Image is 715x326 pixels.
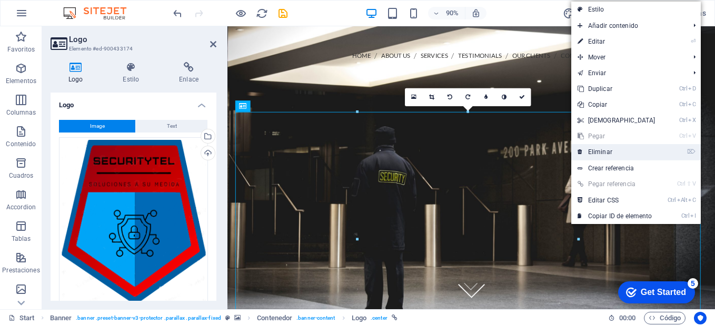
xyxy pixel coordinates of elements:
a: CtrlICopiar ID de elemento [571,208,662,224]
h4: Logo [51,93,216,111]
i: Diseño (Ctrl+Alt+Y) [563,7,575,19]
a: Estilo [571,2,701,17]
a: Haz clic para cancelar la selección y doble clic para abrir páginas [8,312,35,324]
p: Columnas [6,108,36,117]
i: Este elemento está vinculado [392,315,398,321]
span: Text [167,120,177,133]
i: Ctrl [679,101,688,108]
div: 5 [75,2,86,13]
button: undo [171,7,184,19]
a: Crear referencia [571,160,701,176]
i: I [690,212,696,219]
h6: Tiempo de la sesión [608,312,636,324]
button: 90% [428,7,465,19]
i: Ctrl [677,180,686,187]
span: Image [90,120,105,133]
button: reload [255,7,268,19]
button: Text [136,120,207,133]
p: Cuadros [9,171,34,180]
i: Alt [677,197,688,203]
img: Editor Logo [61,7,140,19]
span: Añadir contenido [571,18,686,34]
a: Modo de recorte [423,88,441,106]
i: Deshacer: Cambiar imagen (Ctrl+Z) [172,7,184,19]
h2: Logo [69,35,216,44]
i: Este elemento contiene un fondo [234,315,241,321]
button: Usercentrics [694,312,707,324]
i: C [688,101,696,108]
a: Girar 90° a la izquierda [441,88,459,106]
button: design [562,7,575,19]
i: V [692,180,696,187]
p: Prestaciones [2,266,39,274]
a: CtrlX[DEMOGRAPHIC_DATA] [571,113,662,128]
span: . banner-content [296,312,335,324]
a: CtrlAltCEditar CSS [571,192,662,208]
a: Desenfoque [476,88,494,106]
a: Confirmar ( Ctrl ⏎ ) [513,88,531,106]
p: Tablas [12,235,31,243]
a: Ctrl⇧VPegar referencia [571,176,662,192]
i: D [688,85,696,92]
a: ⌦Eliminar [571,144,662,160]
a: Girar 90° a la derecha [459,88,476,106]
p: Contenido [6,140,36,148]
button: Image [59,120,135,133]
a: Selecciona archivos del administrador de archivos, de la galería de fotos o carga archivo(s) [405,88,423,106]
i: V [688,133,696,139]
h3: Elemento #ed-900433174 [69,44,195,54]
i: Ctrl [679,133,688,139]
i: Ctrl [668,197,676,203]
button: save [276,7,289,19]
i: Volver a cargar página [256,7,268,19]
a: CtrlCCopiar [571,97,662,113]
div: Get Started [28,12,74,21]
i: ⏎ [691,38,696,45]
button: Haz clic para salir del modo de previsualización y seguir editando [234,7,247,19]
div: Get Started 5 items remaining, 0% complete [6,5,83,27]
a: ⏎Editar [571,34,662,49]
span: 00 00 [619,312,635,324]
i: Ctrl [679,117,688,124]
a: CtrlDDuplicar [571,81,662,97]
h4: Logo [51,62,105,84]
p: Favoritos [7,45,35,54]
h4: Estilo [105,62,161,84]
span: Haz clic para seleccionar y doble clic para editar [352,312,366,324]
i: Ctrl [679,85,688,92]
i: Guardar (Ctrl+S) [277,7,289,19]
nav: breadcrumb [50,312,398,324]
div: logosecuritytel-Ktc2-OX2YBY-sM12rZZzjQ.png [59,137,208,308]
a: CtrlVPegar [571,128,662,144]
p: Accordion [6,203,36,211]
i: Ctrl [681,212,690,219]
i: ⇧ [687,180,691,187]
i: X [688,117,696,124]
span: : [627,314,628,322]
i: Al redimensionar, ajustar el nivel de zoom automáticamente para ajustarse al dispositivo elegido. [471,8,481,18]
p: Elementos [6,77,36,85]
span: Haz clic para seleccionar y doble clic para editar [257,312,292,324]
a: Escala de grises [495,88,513,106]
button: Código [644,312,686,324]
span: . center [371,312,388,324]
i: ⌦ [687,148,696,155]
h4: Enlace [161,62,216,84]
span: Haz clic para seleccionar y doble clic para editar [50,312,72,324]
a: Enviar [571,65,686,81]
i: C [688,197,696,203]
span: . banner .preset-banner-v3-protector .parallax .parallax-fixed [76,312,221,324]
span: Código [649,312,681,324]
span: Mover [571,49,686,65]
i: Este elemento es un preajuste personalizable [225,315,230,321]
h6: 90% [444,7,461,19]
